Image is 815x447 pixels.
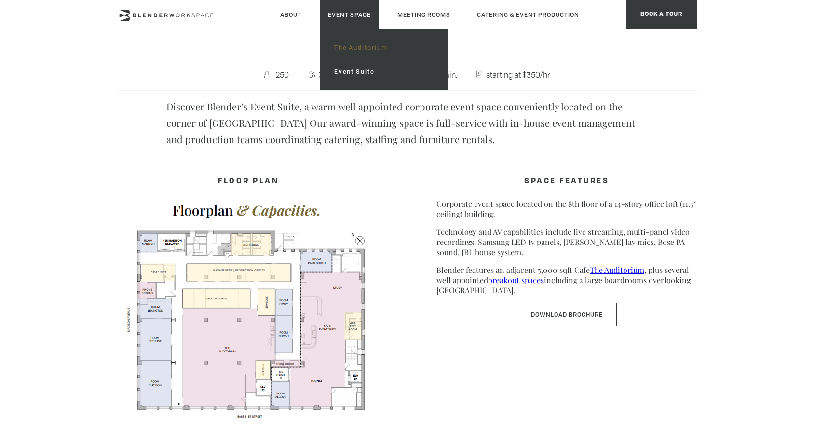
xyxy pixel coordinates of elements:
[326,36,442,60] a: The Auditorium
[436,265,697,295] p: Blender features an adjacent 5,000 sqft Cafe , plus several well appointed including 2 large boar...
[317,67,335,82] span: 350
[273,67,291,82] span: 250
[517,303,617,326] a: Download Brochure
[590,265,644,275] a: The Auditorium
[488,275,544,285] a: breakout spaces
[118,195,379,420] img: FLOORPLAN-Screenshot-2025.png
[118,173,379,191] h4: FLOOR PLAN
[436,199,697,219] p: Corporate event space located on the 8th floor of a 14-story office loft (11.5′ ceiling) building.
[436,173,697,191] h4: SPACE FEATURES
[166,98,649,148] p: Discover Blender’s Event Suite, a warm well appointed corporate event space conveniently located ...
[326,60,442,84] a: Event Suite
[484,67,553,82] span: starting at $350/hr
[436,227,697,257] p: Technology and AV capabilities include live streaming, multi-panel video recordings, Samsung LED ...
